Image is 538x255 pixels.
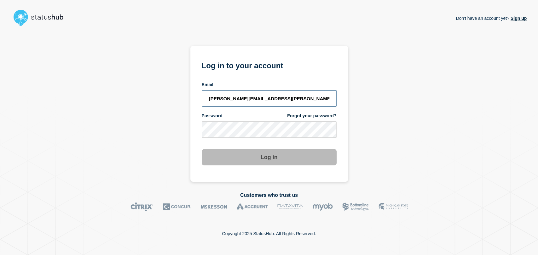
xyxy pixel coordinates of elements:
span: Password [202,113,223,119]
img: Bottomline logo [342,202,369,211]
p: Don't have an account yet? [456,11,527,26]
img: MSU logo [379,202,408,211]
img: StatusHub logo [11,8,71,28]
a: Sign up [509,16,527,21]
input: email input [202,90,337,107]
a: Forgot your password? [287,113,336,119]
img: DataVita logo [277,202,303,211]
input: password input [202,121,337,138]
img: McKesson logo [201,202,227,211]
button: Log in [202,149,337,165]
img: Concur logo [163,202,191,211]
img: Accruent logo [237,202,268,211]
p: Copyright 2025 StatusHub. All Rights Reserved. [222,231,316,236]
h2: Customers who trust us [11,192,527,198]
img: myob logo [312,202,333,211]
h1: Log in to your account [202,59,337,71]
img: Citrix logo [130,202,153,211]
span: Email [202,82,213,88]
